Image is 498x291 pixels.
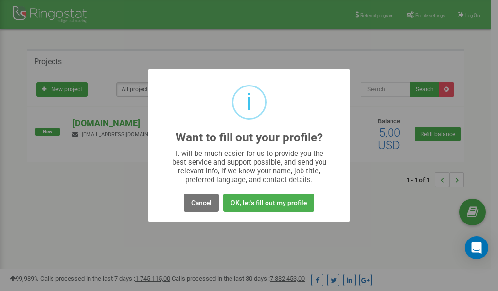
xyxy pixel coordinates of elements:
[223,194,314,212] button: OK, let's fill out my profile
[246,86,252,118] div: i
[465,236,488,259] div: Open Intercom Messenger
[167,149,331,184] div: It will be much easier for us to provide you the best service and support possible, and send you ...
[184,194,219,212] button: Cancel
[176,131,323,144] h2: Want to fill out your profile?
